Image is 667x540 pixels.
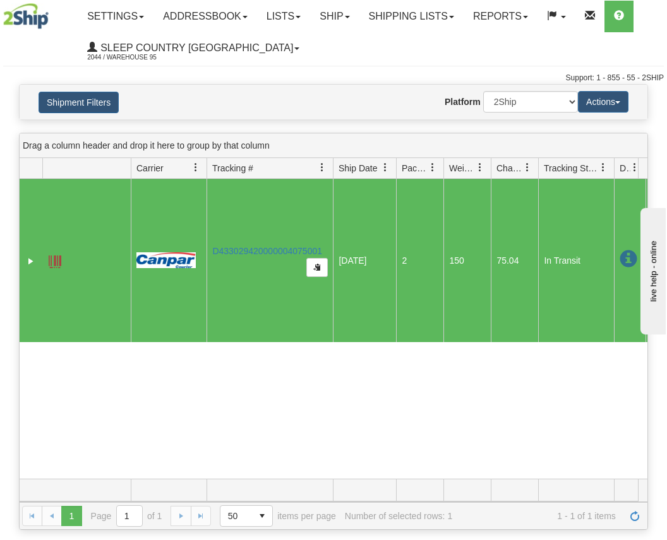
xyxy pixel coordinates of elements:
[538,179,614,342] td: In Transit
[496,162,523,175] span: Charge
[97,42,293,53] span: Sleep Country [GEOGRAPHIC_DATA]
[91,505,162,527] span: Page of 1
[20,133,647,158] div: grid grouping header
[87,51,182,64] span: 2044 / Warehouse 95
[445,95,481,108] label: Platform
[9,11,117,20] div: live help - online
[185,157,207,178] a: Carrier filter column settings
[359,1,464,32] a: Shipping lists
[345,511,452,521] div: Number of selected rows: 1
[117,506,142,526] input: Page 1
[61,506,81,526] span: Page 1
[78,32,309,64] a: Sleep Country [GEOGRAPHIC_DATA] 2044 / Warehouse 95
[375,157,396,178] a: Ship Date filter column settings
[592,157,614,178] a: Tracking Status filter column settings
[578,91,628,113] button: Actions
[624,157,646,178] a: Delivery Status filter column settings
[212,162,253,175] span: Tracking #
[49,250,61,270] a: Label
[469,157,491,178] a: Weight filter column settings
[228,510,244,522] span: 50
[136,162,164,175] span: Carrier
[620,250,637,268] span: In Transit
[333,179,396,342] td: [DATE]
[136,252,196,268] img: 14 - Canpar
[306,258,328,277] button: Copy to clipboard
[396,179,443,342] td: 2
[449,162,476,175] span: Weight
[625,506,645,526] a: Refresh
[39,92,119,113] button: Shipment Filters
[339,162,377,175] span: Ship Date
[544,162,599,175] span: Tracking Status
[620,162,630,175] span: Delivery Status
[464,1,538,32] a: Reports
[257,1,310,32] a: Lists
[517,157,538,178] a: Charge filter column settings
[310,1,359,32] a: Ship
[402,162,428,175] span: Packages
[220,505,336,527] span: items per page
[3,73,664,83] div: Support: 1 - 855 - 55 - 2SHIP
[25,255,37,267] a: Expand
[638,206,666,334] iframe: chat widget
[212,246,322,256] a: D433029420000004075001
[461,511,616,521] span: 1 - 1 of 1 items
[443,179,491,342] td: 150
[311,157,333,178] a: Tracking # filter column settings
[252,506,272,526] span: select
[78,1,153,32] a: Settings
[422,157,443,178] a: Packages filter column settings
[3,3,49,29] img: logo2044.jpg
[491,179,538,342] td: 75.04
[220,505,273,527] span: Page sizes drop down
[153,1,257,32] a: Addressbook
